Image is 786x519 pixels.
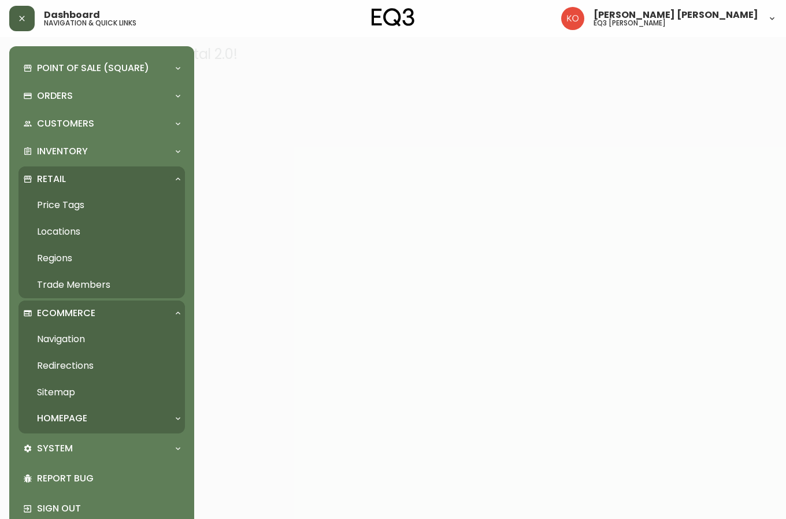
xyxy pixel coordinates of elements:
div: Inventory [18,139,185,164]
a: Sitemap [18,379,185,406]
div: Customers [18,111,185,136]
a: Price Tags [18,192,185,218]
p: Customers [37,117,94,130]
a: Trade Members [18,272,185,298]
span: [PERSON_NAME] [PERSON_NAME] [594,10,758,20]
div: Retail [18,166,185,192]
img: 9beb5e5239b23ed26e0d832b1b8f6f2a [561,7,584,30]
div: Point of Sale (Square) [18,55,185,81]
p: Homepage [37,412,87,425]
p: Point of Sale (Square) [37,62,149,75]
h5: navigation & quick links [44,20,136,27]
div: Homepage [18,406,185,431]
img: logo [372,8,414,27]
div: System [18,436,185,461]
a: Redirections [18,353,185,379]
div: Ecommerce [18,301,185,326]
a: Regions [18,245,185,272]
p: Sign Out [37,502,180,515]
a: Navigation [18,326,185,353]
p: Inventory [37,145,88,158]
span: Dashboard [44,10,100,20]
p: Orders [37,90,73,102]
h5: eq3 [PERSON_NAME] [594,20,666,27]
div: Orders [18,83,185,109]
p: Report Bug [37,472,180,485]
p: Retail [37,173,66,186]
div: Report Bug [18,464,185,494]
p: System [37,442,73,455]
a: Locations [18,218,185,245]
p: Ecommerce [37,307,95,320]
